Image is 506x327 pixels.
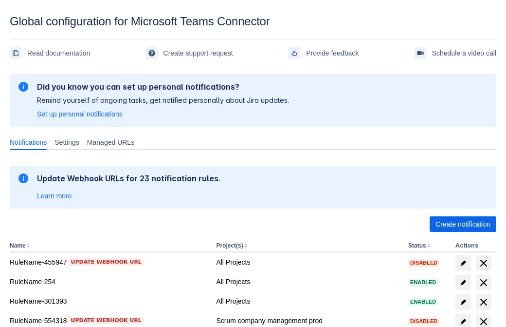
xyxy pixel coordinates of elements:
[216,316,400,326] div: Scrum company management prod
[10,277,208,287] div: RuleName-254
[10,242,26,249] button: Name
[430,216,496,232] button: Create notification
[216,277,400,287] div: All Projects
[416,49,424,57] span: videoCall
[37,109,123,119] a: Set up personal notifications
[459,279,467,287] span: edit
[10,296,208,306] div: RuleName-301393
[54,137,79,147] span: Settings
[478,277,489,289] span: delete
[452,240,496,252] th: Actions
[27,45,90,61] span: Read documentation
[216,296,400,306] div: All Projects
[10,316,208,326] div: RuleName-554318
[37,96,289,105] p: Remind yourself of ongoing tasks, get notified personally about Jira updates.
[408,299,438,305] span: Enabled
[306,45,359,61] span: Provide feedback
[290,49,298,57] span: feedback
[163,45,233,61] span: Create support request
[459,259,467,267] span: edit
[71,317,142,325] span: Update webhook URL
[216,257,400,267] div: All Projects
[18,81,29,93] span: information
[10,15,496,28] div: Global configuration for Microsoft Teams Connector
[289,45,359,61] a: Provide feedback
[71,258,142,266] span: Update webhook URL
[435,216,490,232] span: Create notification
[459,318,467,326] span: edit
[37,82,289,92] h2: Did you know you can set up personal notifications?
[415,45,496,61] a: Schedule a video call
[478,257,489,269] span: delete
[10,137,47,147] span: Notifications
[146,45,233,61] a: Create support request
[408,260,439,266] span: Disabled
[10,257,208,267] div: RuleName-455947
[12,49,19,57] span: documentation
[432,45,496,61] span: Schedule a video call
[87,137,134,147] span: Managed URLs
[37,191,72,201] a: Learn more
[148,49,156,57] span: support
[478,296,489,308] span: delete
[37,173,221,183] h2: Update Webhook URLs for 23 notification rules.
[216,242,243,249] button: Project(s)
[459,298,467,306] span: edit
[18,173,29,184] span: information
[10,45,90,61] a: Read documentation
[408,242,426,249] button: Status
[408,280,438,285] span: Enabled
[408,319,439,324] span: Disabled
